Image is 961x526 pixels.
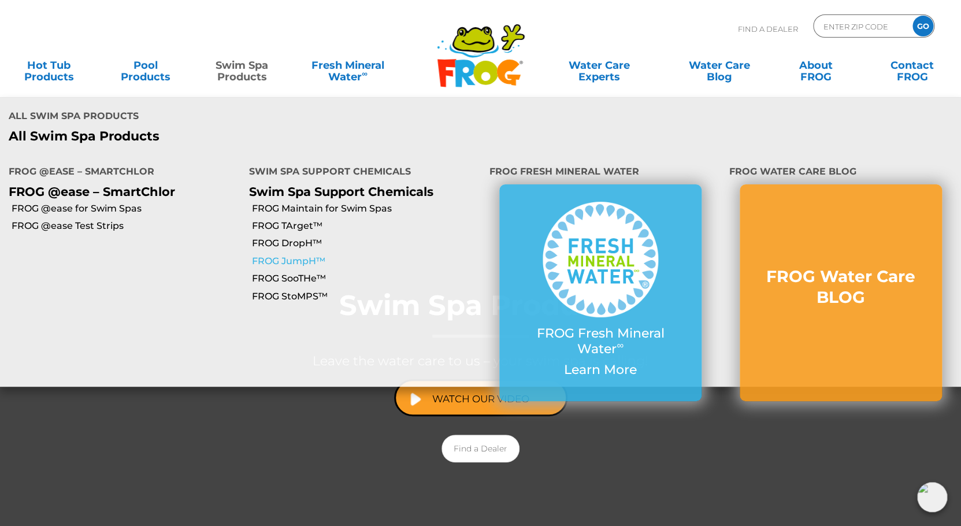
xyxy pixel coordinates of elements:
a: Water CareExperts [538,54,660,77]
sup: ∞ [362,69,368,78]
a: FROG Maintain for Swim Spas [252,202,481,215]
h4: FROG Water Care BLOG [729,161,952,184]
a: FROG SooTHe™ [252,272,481,285]
h4: FROG @ease – SmartChlor [9,161,232,184]
a: ContactFROG [874,54,949,77]
a: FROG TArget™ [252,220,481,232]
input: Zip Code Form [822,18,900,35]
h4: FROG Fresh Mineral Water [489,161,712,184]
a: FROG JumpH™ [252,255,481,268]
a: FROG @ease Test Strips [12,220,240,232]
p: FROG Fresh Mineral Water [522,326,678,357]
a: Hot TubProducts [12,54,87,77]
sup: ∞ [617,339,624,351]
h4: All Swim Spa Products [9,106,472,129]
a: FROG @ease for Swim Spas [12,202,240,215]
img: openIcon [917,482,947,512]
p: Learn More [522,362,678,377]
a: Fresh MineralWater∞ [301,54,395,77]
p: Find A Dealer [738,14,798,43]
a: PoolProducts [108,54,183,77]
a: FROG Water Care BLOG [763,266,919,320]
a: Find a Dealer [441,435,520,462]
a: Watch Our Video [394,379,567,416]
h3: FROG Water Care BLOG [763,266,919,308]
input: GO [912,16,933,36]
a: All Swim Spa Products [9,129,472,144]
a: FROG StoMPS™ [252,290,481,303]
a: Swim SpaProducts [205,54,280,77]
h4: Swim Spa Support Chemicals [249,161,472,184]
a: Swim Spa Support Chemicals [249,184,433,199]
a: FROG Fresh Mineral Water∞ Learn More [522,202,678,383]
p: FROG @ease – SmartChlor [9,184,232,199]
a: FROG DropH™ [252,237,481,250]
a: AboutFROG [778,54,853,77]
a: Water CareBlog [681,54,756,77]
